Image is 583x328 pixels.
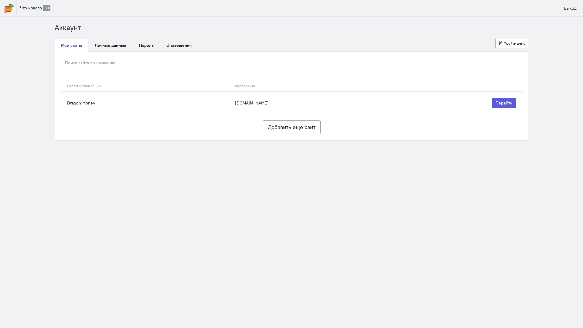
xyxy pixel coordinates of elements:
[61,58,522,68] input: Поиск сайта по названию
[232,91,391,114] td: [DOMAIN_NAME]
[20,5,42,11] span: Что нового
[160,39,198,52] a: Оповещения
[43,5,50,11] span: 39
[61,80,232,92] th: Название компании
[133,39,160,52] a: Пароль
[88,39,133,52] a: Личные данные
[55,39,88,52] a: Мои сайты
[561,3,580,13] a: Выход
[55,23,528,33] nav: breadcrumb
[504,41,526,46] span: Пройти демо
[17,3,54,13] a: Что нового 39
[232,80,391,92] th: Адрес сайта
[55,23,81,33] li: Аккаунт
[492,98,516,108] a: Перейти
[61,91,232,114] td: Dragon Money
[263,120,321,134] button: Добавить ещё сайт
[495,39,529,48] button: Пройти демо
[5,4,14,13] img: carrot-quest.svg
